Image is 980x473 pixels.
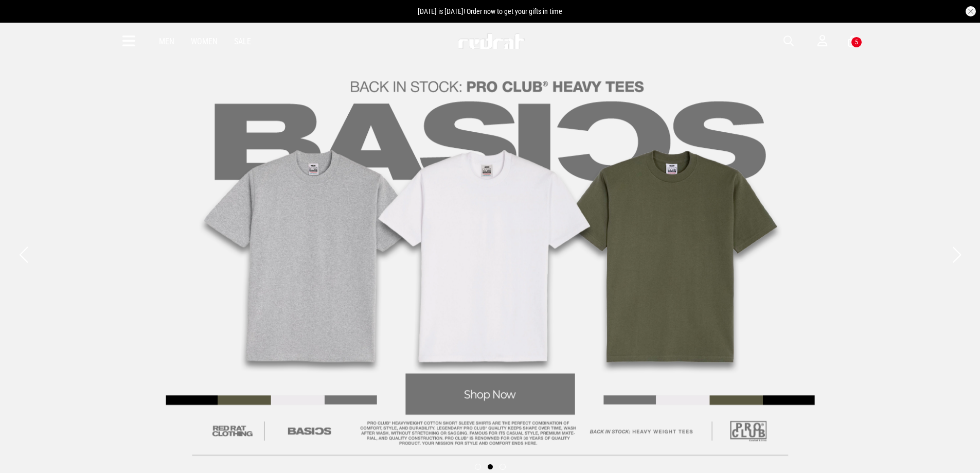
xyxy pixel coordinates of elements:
a: 5 [848,36,858,47]
a: Sale [234,37,251,46]
button: Next slide [950,243,964,266]
span: [DATE] is [DATE]! Order now to get your gifts in time [418,7,562,15]
button: Open LiveChat chat widget [8,4,39,35]
a: Men [159,37,174,46]
button: Previous slide [16,243,30,266]
div: 5 [855,39,858,46]
a: Women [191,37,218,46]
img: Redrat logo [457,33,525,49]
